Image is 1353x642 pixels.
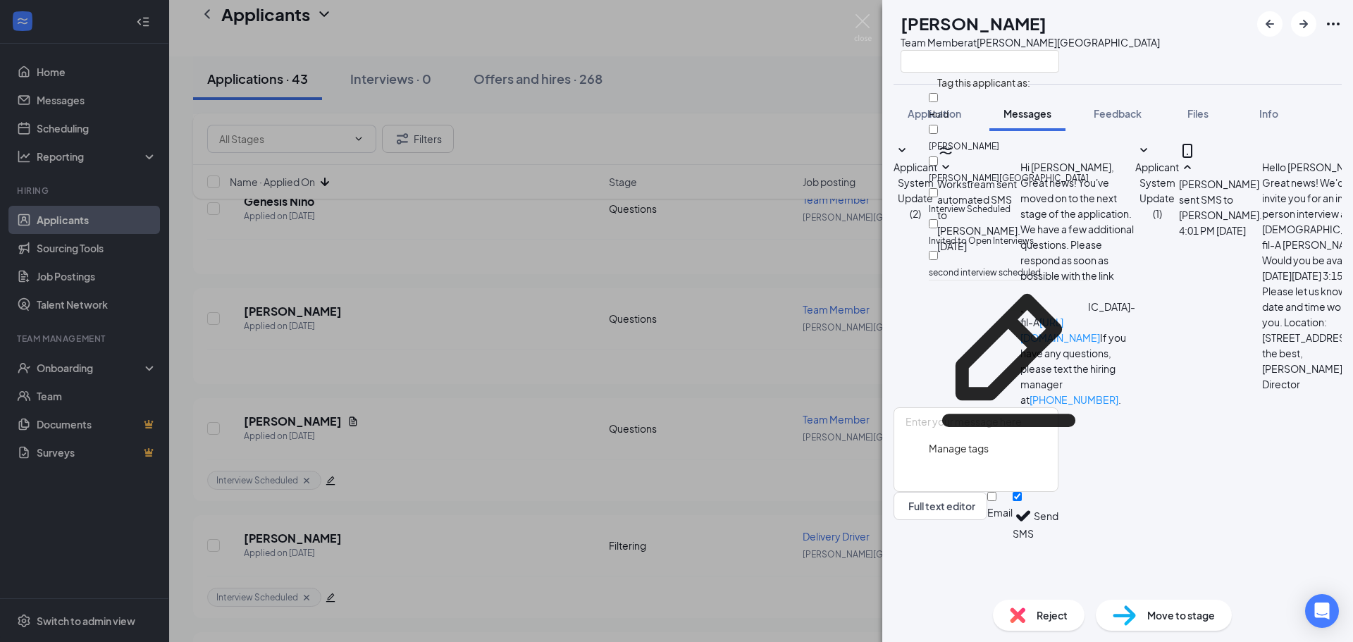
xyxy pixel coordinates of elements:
[894,492,987,520] button: Full text editorPen
[987,492,996,501] input: Email
[929,440,1089,456] div: Manage tags
[929,156,938,166] input: [PERSON_NAME][GEOGRAPHIC_DATA]
[901,11,1046,35] h1: [PERSON_NAME]
[1295,16,1312,32] svg: ArrowRight
[929,68,1039,92] span: Tag this applicant as:
[908,107,961,120] span: Application
[1305,594,1339,628] div: Open Intercom Messenger
[929,219,938,228] input: Invited to Open Interviews
[929,93,938,102] input: Hold
[1013,526,1034,541] div: SMS
[1261,16,1278,32] svg: ArrowLeftNew
[1094,107,1142,120] span: Feedback
[1013,505,1034,526] svg: Checkmark
[1325,16,1342,32] svg: Ellipses
[1179,178,1262,221] span: [PERSON_NAME] sent SMS to [PERSON_NAME].
[901,35,1160,49] div: Team Member at [PERSON_NAME][GEOGRAPHIC_DATA]
[929,267,1041,278] span: second interview scheduled
[929,204,1011,214] span: Interview Scheduled
[1037,607,1068,623] span: Reject
[929,125,938,134] input: [PERSON_NAME]
[1179,223,1246,238] span: [DATE] 4:01 PM
[1179,142,1196,159] svg: MobileSms
[1179,159,1196,176] svg: SmallChevronUp
[987,505,1013,519] div: Email
[1135,161,1179,220] span: Applicant System Update (1)
[1187,107,1209,120] span: Files
[1259,107,1278,120] span: Info
[929,251,938,260] input: second interview scheduled
[1013,492,1022,501] input: SMS
[894,142,910,159] svg: SmallChevronDown
[1257,11,1283,37] button: ArrowLeftNew
[1291,11,1316,37] button: ArrowRight
[1135,142,1152,159] svg: SmallChevronDown
[929,188,938,197] input: Interview Scheduled
[1147,607,1215,623] span: Move to stage
[929,235,1034,246] span: Invited to Open Interviews
[894,161,937,220] span: Applicant System Update (2)
[929,173,1089,183] span: Morton Ranch
[929,109,949,120] span: Hold
[1135,142,1179,221] button: SmallChevronDownApplicant System Update (1)
[894,142,937,221] button: SmallChevronDownApplicant System Update (2)
[929,141,999,152] span: Elyson
[929,280,1089,440] svg: Pencil
[1034,492,1058,541] button: Send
